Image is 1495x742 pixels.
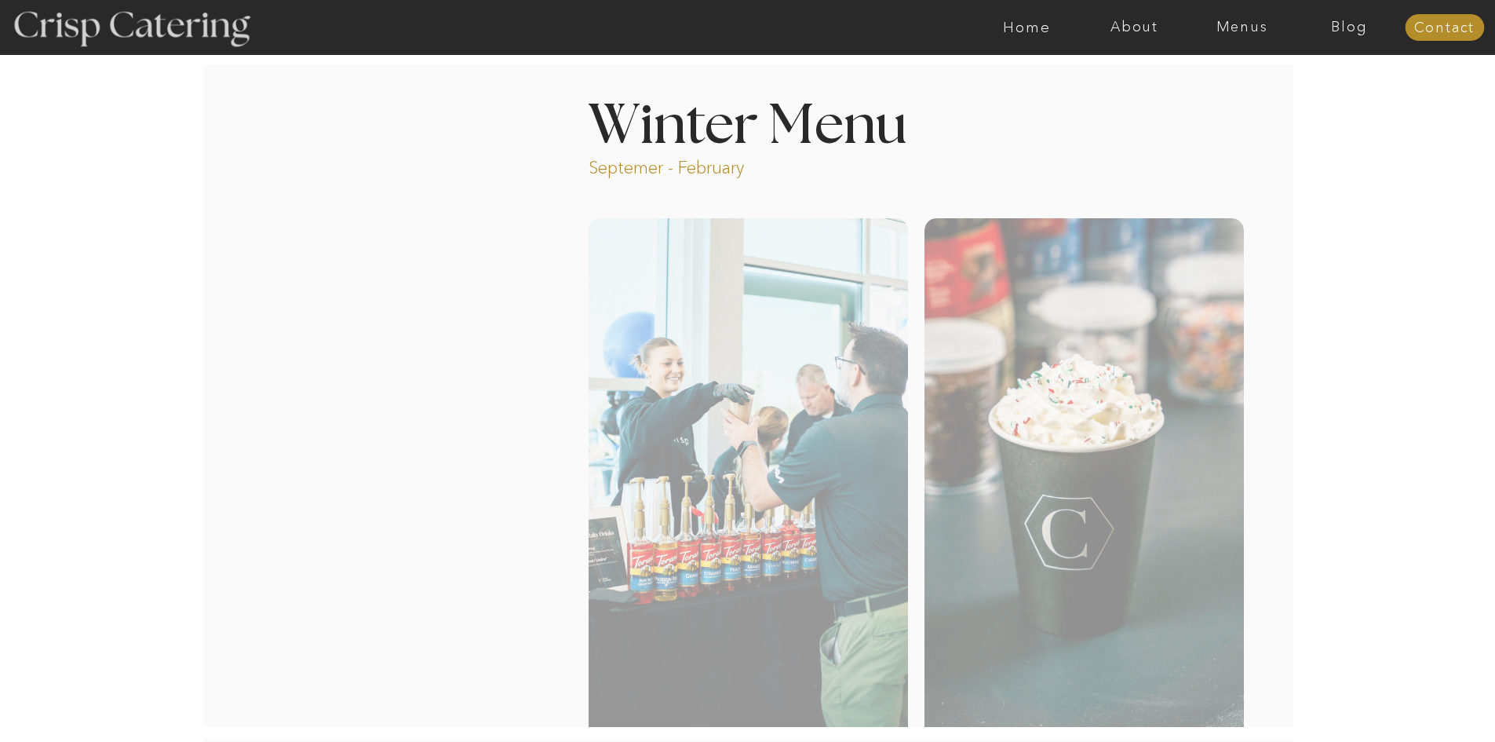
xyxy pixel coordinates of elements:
[1081,20,1188,35] a: About
[973,20,1081,35] a: Home
[1188,20,1296,35] a: Menus
[530,99,966,145] h1: Winter Menu
[589,156,804,174] p: Septemer - February
[1296,20,1403,35] a: Blog
[1405,20,1484,36] a: Contact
